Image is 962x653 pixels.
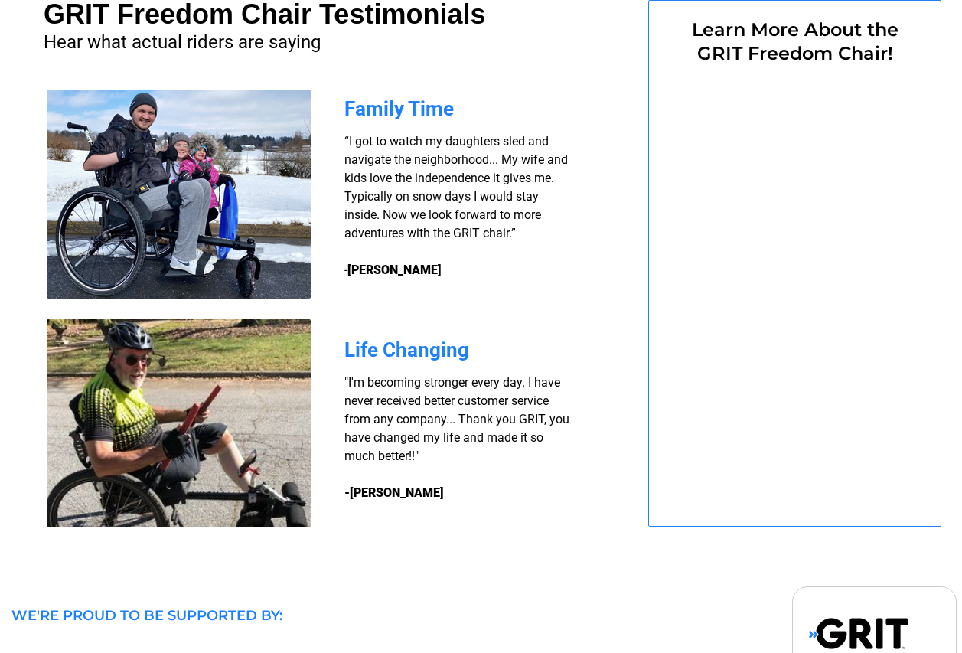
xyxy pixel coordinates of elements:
strong: [PERSON_NAME] [347,263,442,277]
span: "I'm becoming stronger every day. I have never received better customer service from any company.... [344,375,569,463]
span: Hear what actual riders are saying [44,31,321,53]
span: Life Changing [344,338,469,361]
span: Family Time [344,97,454,120]
span: “I got to watch my daughters sled and navigate the neighborhood... My wife and kids love the inde... [344,134,568,277]
span: WE'RE PROUD TO BE SUPPORTED BY: [11,607,282,624]
iframe: Form 0 [674,74,915,486]
span: Learn More About the GRIT Freedom Chair! [692,18,898,64]
strong: -[PERSON_NAME] [344,485,444,500]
